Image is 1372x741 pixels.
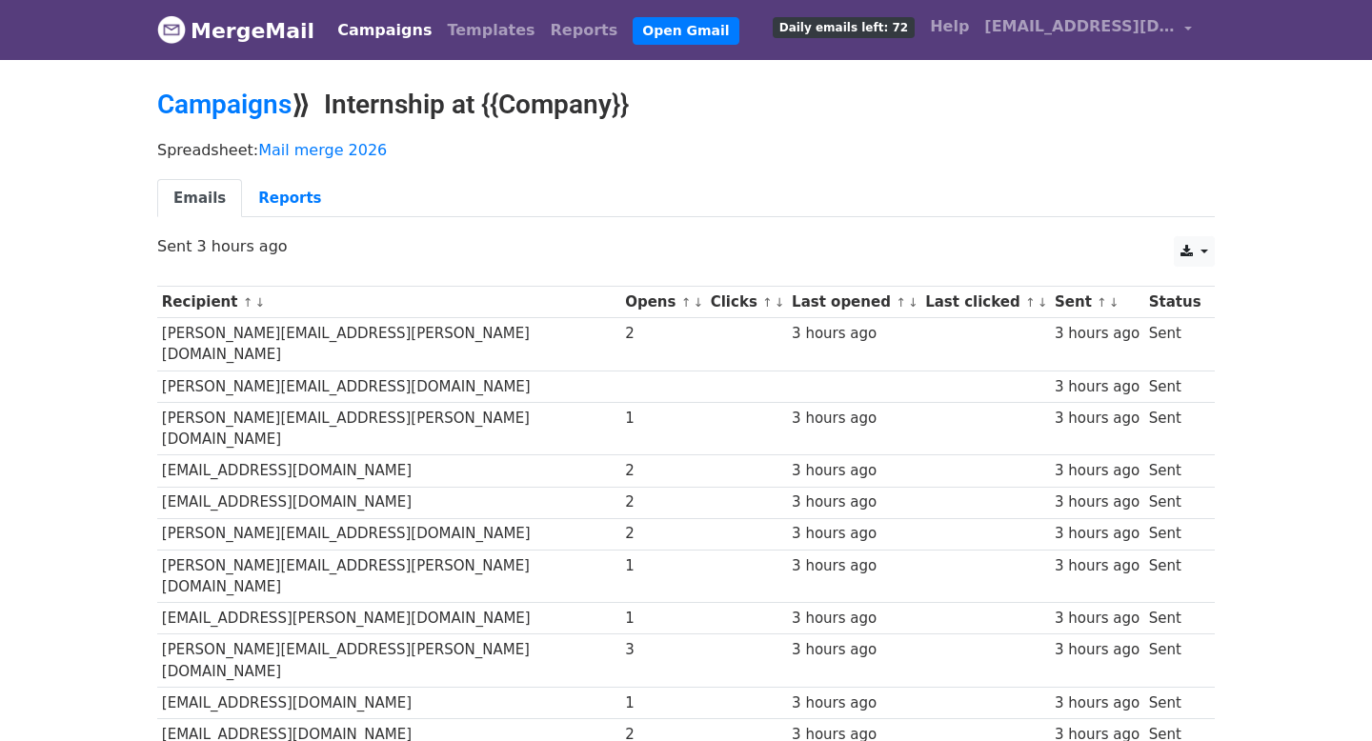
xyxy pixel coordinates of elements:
[157,688,620,719] td: [EMAIL_ADDRESS][DOMAIN_NAME]
[625,608,701,630] div: 1
[1144,370,1205,402] td: Sent
[157,634,620,688] td: [PERSON_NAME][EMAIL_ADDRESS][PERSON_NAME][DOMAIN_NAME]
[620,287,706,318] th: Opens
[773,17,915,38] span: Daily emails left: 72
[1038,295,1048,310] a: ↓
[1050,287,1144,318] th: Sent
[792,460,916,482] div: 3 hours ago
[920,287,1050,318] th: Last clicked
[242,179,337,218] a: Reports
[896,295,906,310] a: ↑
[984,15,1175,38] span: [EMAIL_ADDRESS][DOMAIN_NAME]
[625,491,701,513] div: 2
[157,318,620,371] td: [PERSON_NAME][EMAIL_ADDRESS][PERSON_NAME][DOMAIN_NAME]
[1025,295,1036,310] a: ↑
[792,491,916,513] div: 3 hours ago
[1055,408,1140,430] div: 3 hours ago
[625,555,701,577] div: 1
[1055,523,1140,545] div: 3 hours ago
[792,608,916,630] div: 3 hours ago
[1055,608,1140,630] div: 3 hours ago
[543,11,626,50] a: Reports
[157,10,314,50] a: MergeMail
[792,523,916,545] div: 3 hours ago
[775,295,785,310] a: ↓
[1055,460,1140,482] div: 3 hours ago
[157,518,620,550] td: [PERSON_NAME][EMAIL_ADDRESS][DOMAIN_NAME]
[625,523,701,545] div: 2
[1144,487,1205,518] td: Sent
[1144,318,1205,371] td: Sent
[792,408,916,430] div: 3 hours ago
[1144,603,1205,634] td: Sent
[254,295,265,310] a: ↓
[706,287,787,318] th: Clicks
[1055,491,1140,513] div: 3 hours ago
[762,295,773,310] a: ↑
[693,295,703,310] a: ↓
[1144,634,1205,688] td: Sent
[792,639,916,661] div: 3 hours ago
[792,555,916,577] div: 3 hours ago
[157,89,292,120] a: Campaigns
[633,17,738,45] a: Open Gmail
[157,287,620,318] th: Recipient
[681,295,692,310] a: ↑
[157,179,242,218] a: Emails
[1055,555,1140,577] div: 3 hours ago
[625,460,701,482] div: 2
[1097,295,1107,310] a: ↑
[1055,323,1140,345] div: 3 hours ago
[258,141,387,159] a: Mail merge 2026
[908,295,918,310] a: ↓
[157,455,620,487] td: [EMAIL_ADDRESS][DOMAIN_NAME]
[330,11,439,50] a: Campaigns
[439,11,542,50] a: Templates
[1144,402,1205,455] td: Sent
[157,402,620,455] td: [PERSON_NAME][EMAIL_ADDRESS][PERSON_NAME][DOMAIN_NAME]
[1277,650,1372,741] iframe: Chat Widget
[792,692,916,714] div: 3 hours ago
[157,603,620,634] td: [EMAIL_ADDRESS][PERSON_NAME][DOMAIN_NAME]
[625,323,701,345] div: 2
[792,323,916,345] div: 3 hours ago
[1144,287,1205,318] th: Status
[1055,692,1140,714] div: 3 hours ago
[625,408,701,430] div: 1
[157,89,1215,121] h2: ⟫ Internship at {{Company}}
[1144,688,1205,719] td: Sent
[243,295,253,310] a: ↑
[977,8,1200,52] a: [EMAIL_ADDRESS][DOMAIN_NAME]
[625,639,701,661] div: 3
[157,236,1215,256] p: Sent 3 hours ago
[1144,518,1205,550] td: Sent
[157,487,620,518] td: [EMAIL_ADDRESS][DOMAIN_NAME]
[1144,550,1205,603] td: Sent
[1144,455,1205,487] td: Sent
[1109,295,1120,310] a: ↓
[625,692,701,714] div: 1
[157,370,620,402] td: [PERSON_NAME][EMAIL_ADDRESS][DOMAIN_NAME]
[157,550,620,603] td: [PERSON_NAME][EMAIL_ADDRESS][PERSON_NAME][DOMAIN_NAME]
[1055,639,1140,661] div: 3 hours ago
[157,15,186,44] img: MergeMail logo
[157,140,1215,160] p: Spreadsheet:
[787,287,920,318] th: Last opened
[922,8,977,46] a: Help
[1055,376,1140,398] div: 3 hours ago
[765,8,922,46] a: Daily emails left: 72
